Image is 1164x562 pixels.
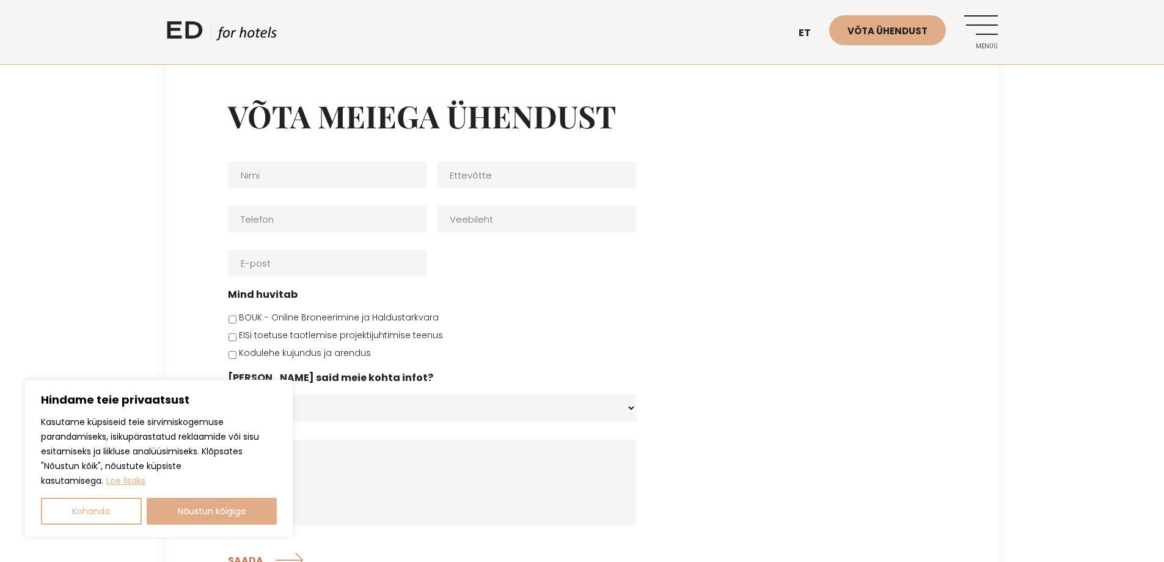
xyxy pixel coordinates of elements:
a: Loe lisaks [106,474,146,487]
h2: Võta meiega ühendust [228,98,646,135]
label: EISi toetuse taotlemise projektijuhtimise teenus [239,329,443,342]
button: Nõustun kõigiga [147,498,277,525]
input: Nimi [228,161,427,188]
input: Ettevõtte [437,161,636,188]
a: Võta ühendust [829,15,946,45]
a: et [792,18,829,48]
p: Hindame teie privaatsust [41,393,277,407]
input: Veebileht [437,205,636,232]
input: E-post [228,250,427,276]
button: Kohanda [41,498,142,525]
span: Menüü [964,43,998,50]
a: ED HOTELS [167,18,277,49]
input: Telefon [228,205,427,232]
p: Kasutame küpsiseid teie sirvimiskogemuse parandamiseks, isikupärastatud reklaamide või sisu esita... [41,415,277,488]
a: Menüü [964,15,998,49]
label: Kodulehe kujundus ja arendus [239,347,371,360]
label: [PERSON_NAME] said meie kohta infot? [228,372,433,385]
label: Mind huvitab [228,289,298,301]
label: BOUK - Online Broneerimine ja Haldustarkvara [239,311,439,324]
